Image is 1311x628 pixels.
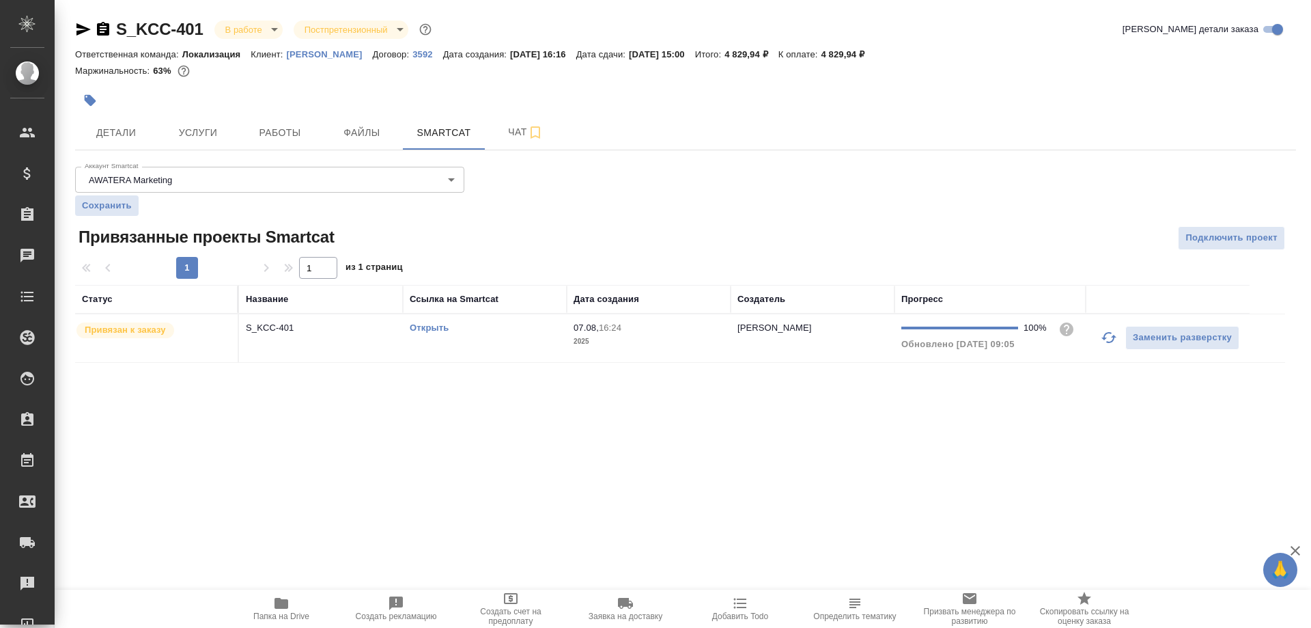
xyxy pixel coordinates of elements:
[329,124,395,141] span: Файлы
[214,21,283,39] div: В работе
[1269,556,1292,584] span: 🙏
[75,66,153,76] p: Маржинальность:
[778,49,821,59] p: К оплате:
[901,292,943,306] div: Прогресс
[75,21,91,38] button: Скопировать ссылку для ЯМессенджера
[412,49,442,59] p: 3592
[346,259,403,279] span: из 1 страниц
[737,292,785,306] div: Создатель
[251,49,286,59] p: Клиент:
[294,21,408,39] div: В работе
[737,323,812,333] p: [PERSON_NAME]
[1092,321,1125,354] button: Обновить прогресс
[443,49,510,59] p: Дата создания:
[165,124,231,141] span: Услуги
[116,20,203,38] a: S_KCC-401
[574,292,639,306] div: Дата создания
[411,124,477,141] span: Smartcat
[75,85,105,115] button: Добавить тэг
[724,49,778,59] p: 4 829,94 ₽
[82,292,113,306] div: Статус
[695,49,724,59] p: Итого:
[246,321,396,335] p: S_KCC-401
[182,49,251,59] p: Локализация
[493,124,559,141] span: Чат
[300,24,392,36] button: Постпретензионный
[410,323,449,333] a: Открыть
[221,24,266,36] button: В работе
[1133,330,1232,346] span: Заменить разверстку
[75,226,335,248] span: Привязанные проекты Smartcat
[153,66,174,76] p: 63%
[574,335,724,349] p: 2025
[527,124,544,141] svg: Подписаться
[412,48,442,59] a: 3592
[599,323,621,333] p: 16:24
[287,48,373,59] a: [PERSON_NAME]
[85,174,176,186] button: AWATERA Marketing
[246,292,288,306] div: Название
[85,323,166,337] p: Привязан к заказу
[75,195,139,216] button: Сохранить
[175,62,193,80] button: 6.10 USD; 987.04 RUB;
[247,124,313,141] span: Работы
[1185,230,1278,246] span: Подключить проект
[576,49,629,59] p: Дата сдачи:
[82,199,132,213] span: Сохранить
[417,21,434,38] button: Доп статусы указывают на важность/срочность заказа
[95,21,111,38] button: Скопировать ссылку
[83,124,149,141] span: Детали
[901,339,1015,349] span: Обновлено [DATE] 09:05
[1125,326,1239,350] button: Заменить разверстку
[1024,321,1047,335] div: 100%
[1178,226,1285,250] button: Подключить проект
[629,49,695,59] p: [DATE] 15:00
[574,323,599,333] p: 07.08,
[75,49,182,59] p: Ответственная команда:
[372,49,412,59] p: Договор:
[75,167,464,193] div: AWATERA Marketing
[287,49,373,59] p: [PERSON_NAME]
[410,292,498,306] div: Ссылка на Smartcat
[510,49,576,59] p: [DATE] 16:16
[1263,553,1297,587] button: 🙏
[1123,23,1258,36] span: [PERSON_NAME] детали заказа
[821,49,875,59] p: 4 829,94 ₽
